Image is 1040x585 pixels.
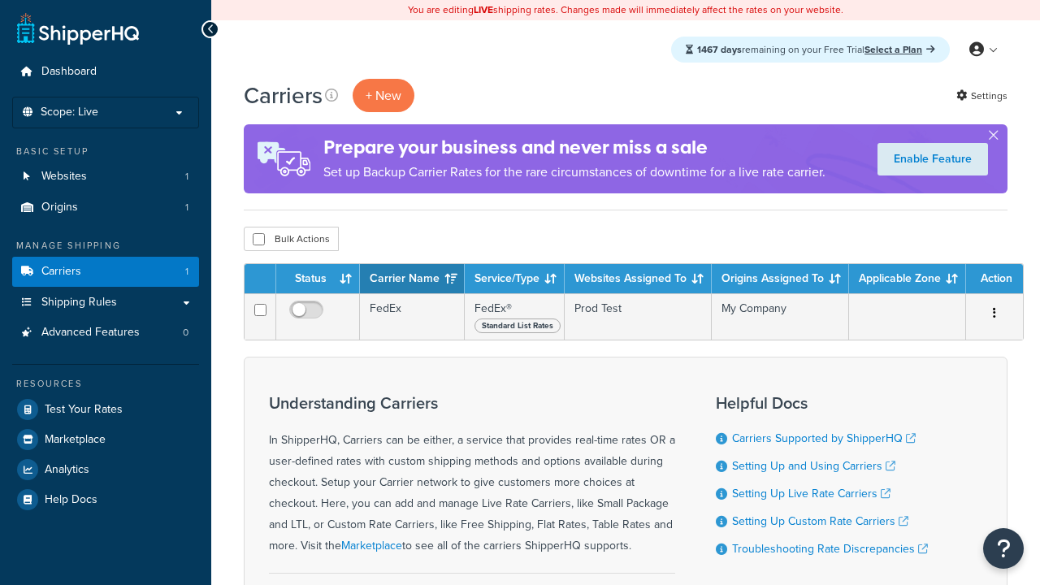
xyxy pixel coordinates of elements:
[45,403,123,417] span: Test Your Rates
[12,193,199,223] li: Origins
[12,318,199,348] a: Advanced Features 0
[45,463,89,477] span: Analytics
[183,326,188,340] span: 0
[41,65,97,79] span: Dashboard
[12,395,199,424] a: Test Your Rates
[41,201,78,214] span: Origins
[732,430,916,447] a: Carriers Supported by ShipperHQ
[12,162,199,192] li: Websites
[12,145,199,158] div: Basic Setup
[732,513,908,530] a: Setting Up Custom Rate Carriers
[269,394,675,557] div: In ShipperHQ, Carriers can be either, a service that provides real-time rates OR a user-defined r...
[465,264,565,293] th: Service/Type: activate to sort column ascending
[712,264,849,293] th: Origins Assigned To: activate to sort column ascending
[17,12,139,45] a: ShipperHQ Home
[341,537,402,554] a: Marketplace
[983,528,1024,569] button: Open Resource Center
[276,264,360,293] th: Status: activate to sort column ascending
[12,257,199,287] a: Carriers 1
[41,106,98,119] span: Scope: Live
[877,143,988,175] a: Enable Feature
[185,265,188,279] span: 1
[716,394,928,412] h3: Helpful Docs
[12,425,199,454] a: Marketplace
[12,239,199,253] div: Manage Shipping
[12,257,199,287] li: Carriers
[12,377,199,391] div: Resources
[12,193,199,223] a: Origins 1
[244,227,339,251] button: Bulk Actions
[966,264,1023,293] th: Action
[849,264,966,293] th: Applicable Zone: activate to sort column ascending
[671,37,950,63] div: remaining on your Free Trial
[864,42,935,57] a: Select a Plan
[732,457,895,474] a: Setting Up and Using Carriers
[12,162,199,192] a: Websites 1
[12,455,199,484] a: Analytics
[12,288,199,318] a: Shipping Rules
[353,79,414,112] button: + New
[697,42,742,57] strong: 1467 days
[45,433,106,447] span: Marketplace
[565,264,712,293] th: Websites Assigned To: activate to sort column ascending
[360,264,465,293] th: Carrier Name: activate to sort column ascending
[465,293,565,340] td: FedEx®
[732,485,890,502] a: Setting Up Live Rate Carriers
[244,124,323,193] img: ad-rules-rateshop-fe6ec290ccb7230408bd80ed9643f0289d75e0ffd9eb532fc0e269fcd187b520.png
[323,161,825,184] p: Set up Backup Carrier Rates for the rare circumstances of downtime for a live rate carrier.
[12,485,199,514] a: Help Docs
[12,57,199,87] a: Dashboard
[41,170,87,184] span: Websites
[12,318,199,348] li: Advanced Features
[185,201,188,214] span: 1
[41,326,140,340] span: Advanced Features
[474,2,493,17] b: LIVE
[185,170,188,184] span: 1
[360,293,465,340] td: FedEx
[269,394,675,412] h3: Understanding Carriers
[45,493,97,507] span: Help Docs
[732,540,928,557] a: Troubleshooting Rate Discrepancies
[41,296,117,310] span: Shipping Rules
[956,84,1007,107] a: Settings
[244,80,323,111] h1: Carriers
[565,293,712,340] td: Prod Test
[323,134,825,161] h4: Prepare your business and never miss a sale
[712,293,849,340] td: My Company
[41,265,81,279] span: Carriers
[474,318,561,333] span: Standard List Rates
